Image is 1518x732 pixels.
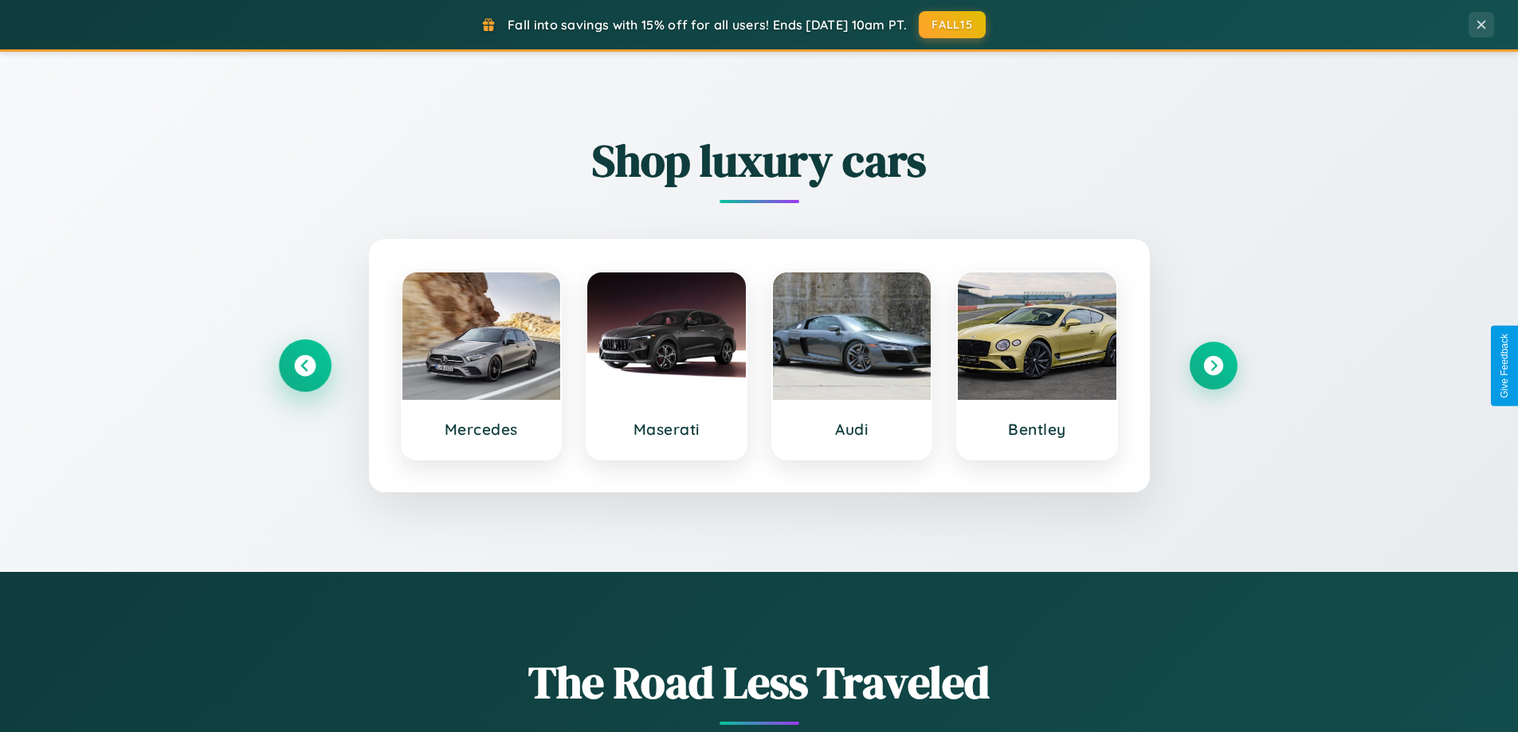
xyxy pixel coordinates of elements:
[508,17,907,33] span: Fall into savings with 15% off for all users! Ends [DATE] 10am PT.
[281,130,1238,191] h2: Shop luxury cars
[974,420,1100,439] h3: Bentley
[281,652,1238,713] h1: The Road Less Traveled
[1499,334,1510,398] div: Give Feedback
[919,11,986,38] button: FALL15
[418,420,545,439] h3: Mercedes
[603,420,730,439] h3: Maserati
[789,420,916,439] h3: Audi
